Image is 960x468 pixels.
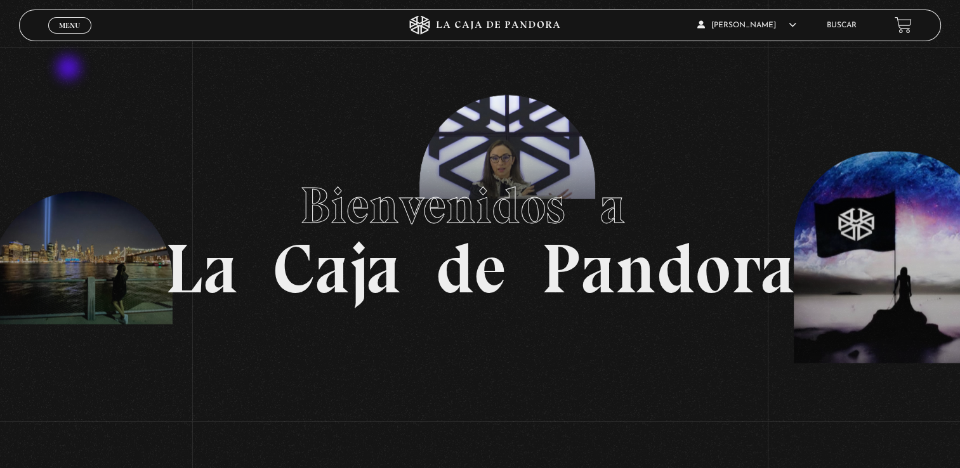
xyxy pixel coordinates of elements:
a: View your shopping cart [895,16,912,34]
span: Cerrar [55,32,84,41]
span: Bienvenidos a [300,175,661,236]
span: [PERSON_NAME] [697,22,796,29]
h1: La Caja de Pandora [165,164,795,304]
a: Buscar [827,22,857,29]
span: Menu [59,22,80,29]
